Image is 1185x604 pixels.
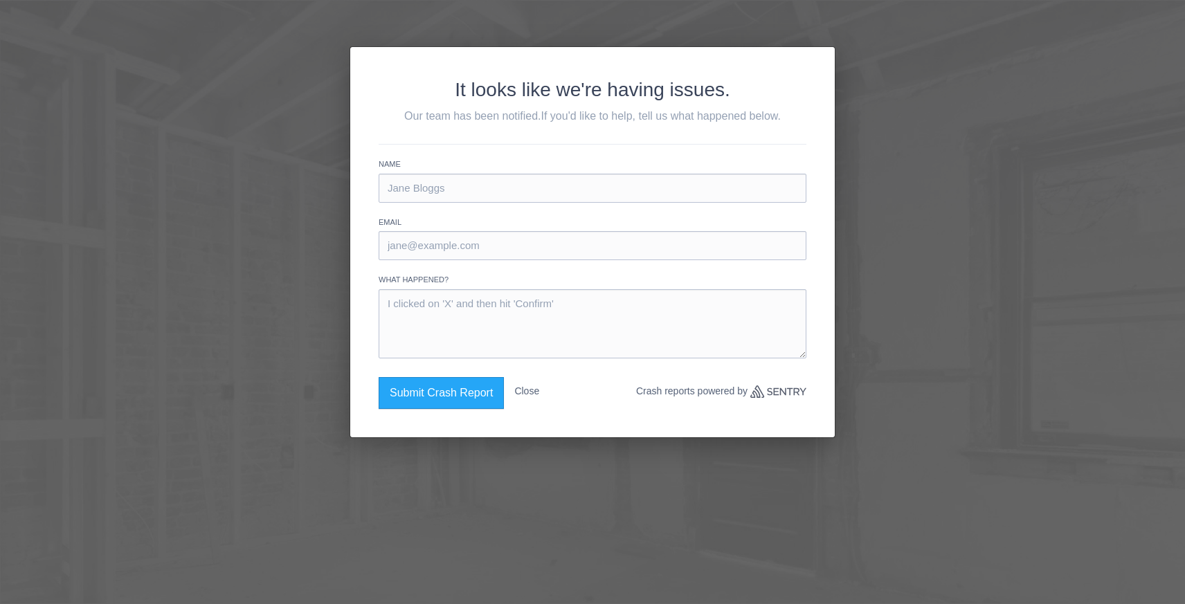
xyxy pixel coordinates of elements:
input: Jane Bloggs [379,174,806,203]
p: Our team has been notified. [379,108,806,125]
h2: It looks like we're having issues. [379,75,806,104]
input: jane@example.com [379,231,806,260]
button: Submit Crash Report [379,377,504,409]
button: Close [514,377,539,405]
a: Sentry [750,385,806,398]
label: Email [379,217,806,228]
label: Name [379,158,806,170]
p: Crash reports powered by [636,377,806,405]
label: What happened? [379,274,806,286]
span: If you'd like to help, tell us what happened below. [541,110,781,122]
